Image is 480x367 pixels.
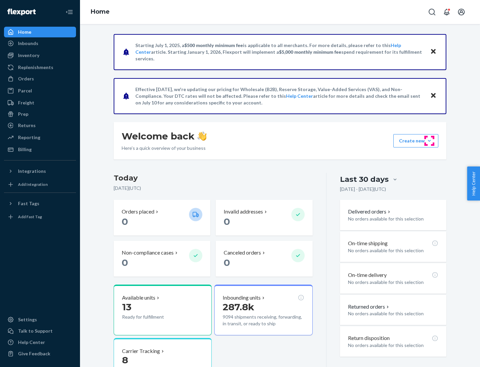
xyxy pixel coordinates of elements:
[4,337,76,348] a: Help Center
[4,198,76,209] button: Fast Tags
[348,303,390,311] button: Returned orders
[63,5,76,19] button: Close Navigation
[18,339,45,346] div: Help Center
[122,216,128,227] span: 0
[18,181,48,187] div: Add Integration
[122,249,174,257] p: Non-compliance cases
[18,52,39,59] div: Inventory
[455,5,468,19] button: Open account menu
[114,173,313,183] h3: Today
[224,249,261,257] p: Canceled orders
[122,130,207,142] h1: Welcome back
[18,111,28,117] div: Prep
[348,208,392,216] button: Delivered orders
[425,5,439,19] button: Open Search Box
[4,212,76,222] a: Add Fast Tag
[122,347,160,355] p: Carrier Tracking
[223,314,304,327] p: 9094 shipments receiving, forwarding, in transit, or ready to ship
[18,328,53,334] div: Talk to Support
[197,131,207,141] img: hand-wave emoji
[18,64,53,71] div: Replenishments
[4,314,76,325] a: Settings
[4,132,76,143] a: Reporting
[429,47,438,57] button: Close
[135,86,424,106] p: Effective [DATE], we're updating our pricing for Wholesale (B2B), Reserve Storage, Value-Added Se...
[18,214,42,220] div: Add Fast Tag
[286,93,313,99] a: Help Center
[114,285,212,335] button: Available units13Ready for fulfillment
[467,166,480,201] button: Help Center
[224,216,230,227] span: 0
[216,241,312,277] button: Canceled orders 0
[4,97,76,108] a: Freight
[348,279,438,286] p: No orders available for this selection
[4,62,76,73] a: Replenishments
[224,257,230,268] span: 0
[122,208,154,216] p: Orders placed
[122,314,184,320] p: Ready for fulfillment
[18,122,36,129] div: Returns
[85,2,115,22] ol: breadcrumbs
[122,294,155,302] p: Available units
[216,200,312,236] button: Invalid addresses 0
[348,342,438,349] p: No orders available for this selection
[18,87,32,94] div: Parcel
[348,247,438,254] p: No orders available for this selection
[122,257,128,268] span: 0
[91,8,110,15] a: Home
[348,271,387,279] p: On-time delivery
[18,134,40,141] div: Reporting
[340,186,386,193] p: [DATE] - [DATE] ( UTC )
[4,144,76,155] a: Billing
[4,50,76,61] a: Inventory
[18,316,37,323] div: Settings
[18,168,46,174] div: Integrations
[4,120,76,131] a: Returns
[348,334,390,342] p: Return disposition
[223,294,261,302] p: Inbounding units
[114,241,210,277] button: Non-compliance cases 0
[122,354,128,366] span: 8
[114,185,313,192] p: [DATE] ( UTC )
[348,310,438,317] p: No orders available for this selection
[122,301,131,313] span: 13
[279,49,341,55] span: $5,000 monthly minimum fee
[340,174,389,185] div: Last 30 days
[122,145,207,151] p: Here’s a quick overview of your business
[18,200,39,207] div: Fast Tags
[4,73,76,84] a: Orders
[18,29,31,35] div: Home
[184,42,243,48] span: $500 monthly minimum fee
[393,134,438,147] button: Create new
[4,348,76,359] button: Give Feedback
[348,216,438,222] p: No orders available for this selection
[114,200,210,236] button: Orders placed 0
[223,301,254,313] span: 287.8k
[18,350,50,357] div: Give Feedback
[214,285,312,335] button: Inbounding units287.8k9094 shipments receiving, forwarding, in transit, or ready to ship
[440,5,453,19] button: Open notifications
[135,42,424,62] p: Starting July 1, 2025, a is applicable to all merchants. For more details, please refer to this a...
[4,85,76,96] a: Parcel
[4,326,76,336] a: Talk to Support
[348,240,388,247] p: On-time shipping
[18,40,38,47] div: Inbounds
[4,109,76,119] a: Prep
[18,75,34,82] div: Orders
[4,179,76,190] a: Add Integration
[18,99,34,106] div: Freight
[18,146,32,153] div: Billing
[7,9,36,15] img: Flexport logo
[4,38,76,49] a: Inbounds
[4,166,76,176] button: Integrations
[429,91,438,101] button: Close
[224,208,263,216] p: Invalid addresses
[4,27,76,37] a: Home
